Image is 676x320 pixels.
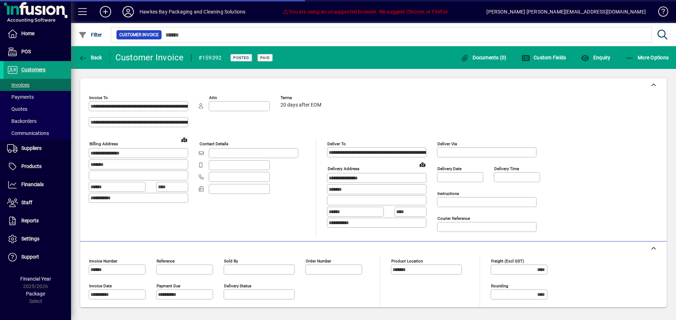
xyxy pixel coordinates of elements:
span: POS [21,49,31,54]
a: View on map [417,159,428,170]
span: Home [21,31,34,36]
div: Hawkes Bay Packaging and Cleaning Solutions [140,6,246,17]
button: Back [77,51,104,64]
span: Posted [233,55,249,60]
button: Custom Fields [520,51,568,64]
div: #159392 [198,52,222,64]
a: Financials [4,176,71,194]
span: Package [26,291,45,297]
a: Quotes [4,103,71,115]
span: 20 days after EOM [280,102,321,108]
a: Knowledge Base [653,1,667,25]
a: Support [4,248,71,266]
span: Customer Invoice [119,31,159,38]
span: Back [78,55,102,60]
mat-label: Invoice number [89,259,118,264]
span: Payments [7,94,34,100]
mat-label: Deliver To [327,141,346,146]
a: Products [4,158,71,175]
span: Support [21,254,39,260]
mat-label: Delivery date [437,166,462,171]
a: Backorders [4,115,71,127]
button: Enquiry [579,51,612,64]
mat-label: Sold by [224,259,238,264]
span: Backorders [7,118,37,124]
a: Communications [4,127,71,139]
a: Staff [4,194,71,212]
span: Suppliers [21,145,42,151]
button: Add [94,5,117,18]
mat-label: Payment due [157,283,180,288]
span: Customers [21,67,45,72]
app-page-header-button: Back [71,51,110,64]
span: Communications [7,130,49,136]
span: More Options [626,55,669,60]
a: Payments [4,91,71,103]
mat-label: Attn [209,95,217,100]
button: Profile [117,5,140,18]
span: Staff [21,200,32,205]
div: [PERSON_NAME] [PERSON_NAME][EMAIL_ADDRESS][DOMAIN_NAME] [486,6,646,17]
mat-label: Reference [157,259,175,264]
span: Filter [78,32,102,38]
mat-label: Rounding [491,283,508,288]
span: Quotes [7,106,27,112]
a: Home [4,25,71,43]
span: You are using an unsupported browser. We suggest Chrome, or Firefox. [283,9,449,15]
a: POS [4,43,71,61]
a: View on map [179,134,190,145]
mat-label: Delivery status [224,283,251,288]
button: More Options [624,51,671,64]
span: Financial Year [20,276,51,282]
span: Enquiry [581,55,610,60]
mat-label: Delivery time [494,166,519,171]
mat-label: Invoice date [89,283,112,288]
button: Documents (0) [459,51,508,64]
mat-label: Deliver via [437,141,457,146]
span: Documents (0) [460,55,507,60]
span: Paid [260,55,270,60]
div: Customer Invoice [115,52,184,63]
mat-label: Courier Reference [437,216,470,221]
a: Invoices [4,79,71,91]
span: Products [21,163,42,169]
span: Custom Fields [522,55,566,60]
span: Financials [21,181,44,187]
a: Suppliers [4,140,71,157]
mat-label: Product location [391,259,423,264]
span: Reports [21,218,39,223]
mat-label: Invoice To [89,95,108,100]
mat-label: Instructions [437,191,459,196]
span: Terms [280,96,323,100]
mat-label: Order number [306,259,331,264]
span: Invoices [7,82,29,88]
span: Settings [21,236,39,242]
mat-label: Freight (excl GST) [491,259,524,264]
a: Reports [4,212,71,230]
button: Filter [77,28,104,41]
a: Settings [4,230,71,248]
